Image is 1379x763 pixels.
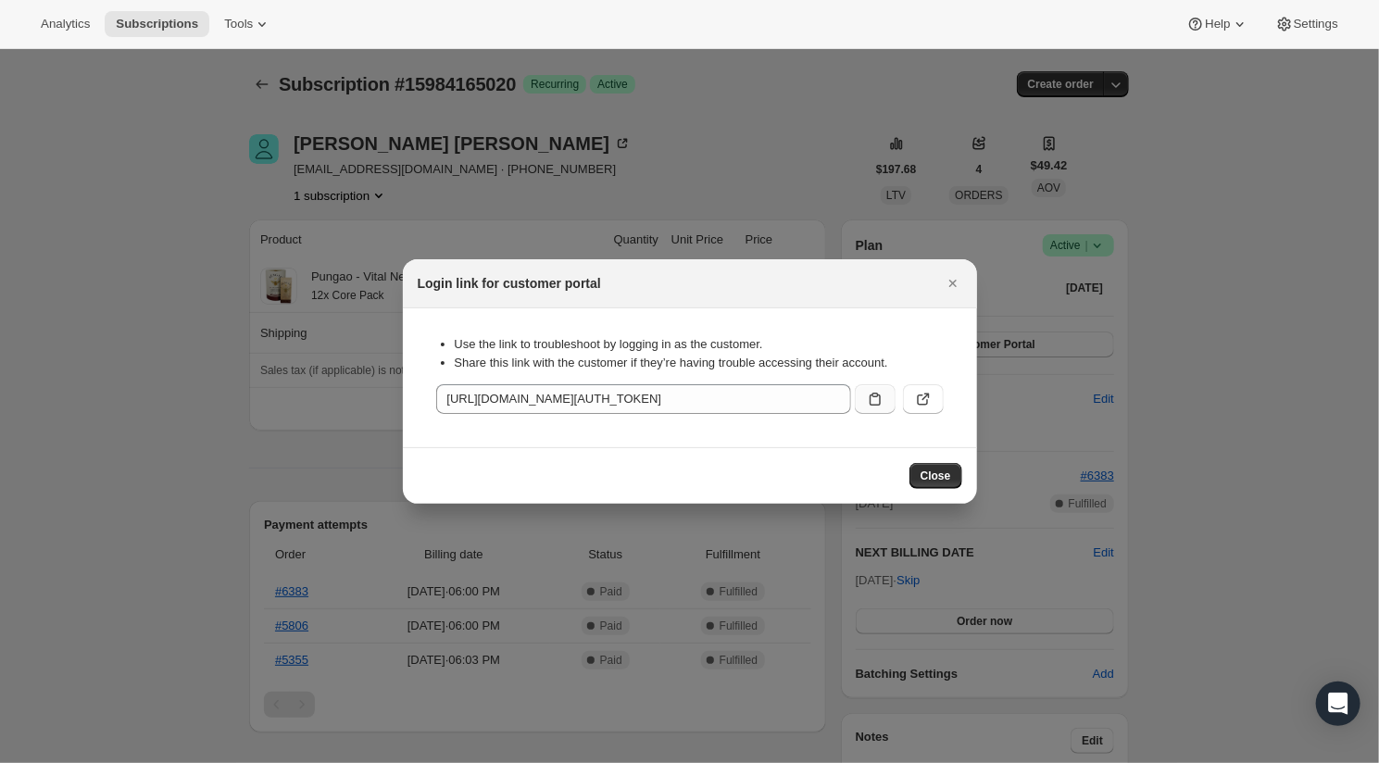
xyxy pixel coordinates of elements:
li: Use the link to troubleshoot by logging in as the customer. [455,335,944,354]
button: Tools [213,11,282,37]
span: Help [1205,17,1230,31]
button: Help [1175,11,1260,37]
button: Close [909,463,962,489]
li: Share this link with the customer if they’re having trouble accessing their account. [455,354,944,372]
button: Subscriptions [105,11,209,37]
button: Settings [1264,11,1349,37]
span: Subscriptions [116,17,198,31]
span: Settings [1294,17,1338,31]
span: Analytics [41,17,90,31]
span: Close [921,469,951,483]
button: Analytics [30,11,101,37]
span: Tools [224,17,253,31]
button: Close [940,270,966,296]
h2: Login link for customer portal [418,274,601,293]
div: Open Intercom Messenger [1316,682,1360,726]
